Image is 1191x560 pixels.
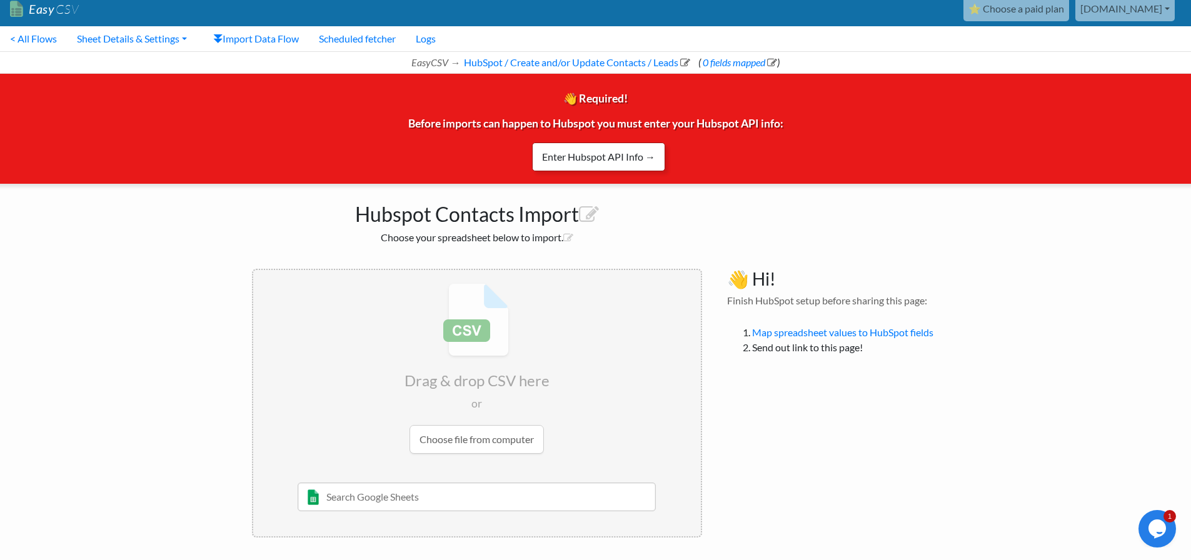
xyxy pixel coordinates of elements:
[252,196,702,226] h1: Hubspot Contacts Import
[408,92,783,159] span: 👋 Required! Before imports can happen to Hubspot you must enter your Hubspot API info:
[252,231,702,243] h2: Choose your spreadsheet below to import.
[411,56,460,68] i: EasyCSV →
[1138,510,1178,547] iframe: chat widget
[752,326,933,338] a: Map spreadsheet values to HubSpot fields
[203,26,309,51] a: Import Data Flow
[752,340,940,355] li: Send out link to this page!
[67,26,197,51] a: Sheet Details & Settings
[727,294,940,306] h4: Finish HubSpot setup before sharing this page:
[532,142,665,171] a: Enter Hubspot API Info →
[298,482,656,511] input: Search Google Sheets
[727,269,940,290] h3: 👋 Hi!
[54,1,79,17] span: CSV
[309,26,406,51] a: Scheduled fetcher
[701,56,777,68] a: 0 fields mapped
[462,56,690,68] a: HubSpot / Create and/or Update Contacts / Leads
[698,56,780,68] span: ( )
[406,26,446,51] a: Logs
